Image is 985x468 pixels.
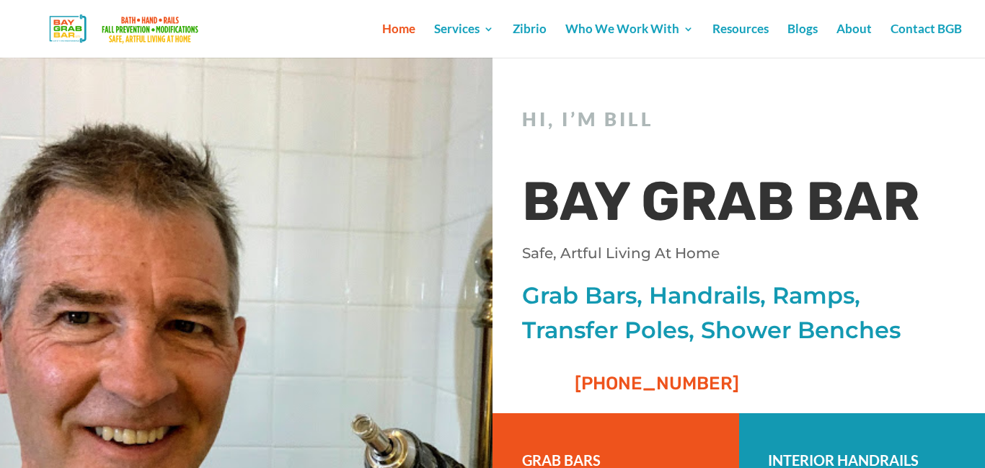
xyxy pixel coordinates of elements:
[712,24,769,58] a: Resources
[891,24,962,58] a: Contact BGB
[787,24,818,58] a: Blogs
[565,24,694,58] a: Who We Work With
[522,108,955,138] h2: Hi, I’m Bill
[522,243,955,263] p: Safe, Artful Living At Home
[575,373,739,394] span: [PHONE_NUMBER]
[434,24,494,58] a: Services
[836,24,872,58] a: About
[382,24,415,58] a: Home
[25,10,227,48] img: Bay Grab Bar
[522,278,955,348] p: Grab Bars, Handrails, Ramps, Transfer Poles, Shower Benches
[513,24,547,58] a: Zibrio
[522,167,955,244] h1: BAY GRAB BAR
